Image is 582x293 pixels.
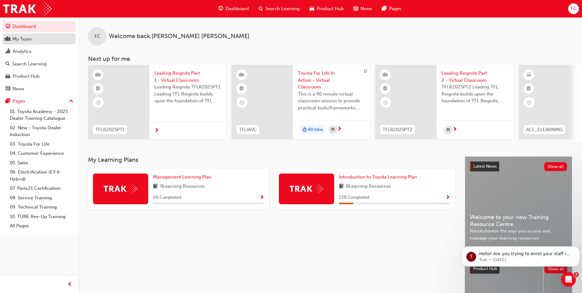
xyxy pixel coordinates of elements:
span: learningResourceType_ELEARNING-icon [527,71,531,79]
span: 0 [364,68,367,74]
span: next-icon [154,128,159,134]
button: Show Progress [445,194,450,201]
span: news-icon [353,5,358,13]
span: up-icon [69,97,73,105]
span: learningResourceType_INSTRUCTOR_LED-icon [240,71,244,79]
div: Analytics [13,48,32,55]
span: TFLR2025PT1 [95,126,125,133]
button: FC [568,3,579,14]
a: search-iconSearch Learning [254,2,305,15]
span: This is a 90 minute virtual classroom session to provide practical tools/frameworks, behaviours a... [298,91,365,111]
span: TFLR2025PT2 [383,126,412,133]
a: guage-iconDashboard [214,2,254,15]
span: Leading Reignite Part 2 - Virtual Classroom [441,70,508,84]
span: pages-icon [6,99,10,104]
a: 07. Parts21 Certification [7,184,76,193]
a: Latest NewsShow all [470,162,567,171]
span: calendar-icon [447,126,450,134]
span: Show Progress [260,195,264,201]
a: My Team [2,33,76,45]
a: TFLR2025PT1Leading Reignite Part 1 - Virtual ClassroomLeading Reignite TFLR2025PT1 Leading TFL Re... [88,65,226,139]
a: Introduction to Toyota Learning Plan [339,174,419,181]
span: Revolutionise the way you access and manage your learning resources. [470,228,567,241]
a: 0TFLIAVCToyota For Life In Action - Virtual ClassroomThis is a 90 minute virtual classroom sessio... [232,65,370,139]
span: Product Hub [317,5,344,12]
div: Product Hub [13,73,40,80]
a: 03. Toyota For Life [7,139,76,149]
span: pages-icon [382,5,387,13]
button: Show Progress [260,194,264,201]
iframe: Intercom notifications message [459,233,582,276]
span: Leading Reignite TFLR2025PT1 Leading TFL Reignite builds upon the foundation of TFL Reignite, rea... [154,84,221,104]
span: Search Learning [265,5,300,12]
span: booktick-icon [383,85,387,93]
span: booktick-icon [96,85,100,93]
span: Dashboard [225,5,249,12]
a: 04. Customer Experience [7,149,76,158]
a: 10. TUNE Rev-Up Training [7,212,76,221]
img: Trak [3,2,52,16]
span: chart-icon [6,49,10,54]
img: Trak [104,184,137,193]
a: 01. Toyota Academy - 2025 Dealer Training Catalogue [7,107,76,123]
span: booktick-icon [240,85,244,93]
a: All Pages [7,221,76,231]
button: DashboardMy TeamAnalyticsSearch LearningProduct HubNews [2,20,76,96]
span: guage-icon [218,5,223,13]
span: book-icon [339,183,344,190]
a: News [2,83,76,95]
span: TFLIAVC [239,126,257,133]
button: Pages [2,96,76,107]
a: Latest NewsShow allWelcome to your new Training Resource CentreRevolutionise the way you access a... [465,156,572,249]
a: 05. Sales [7,158,76,168]
span: News [360,5,372,12]
a: Search Learning [2,58,76,70]
a: pages-iconPages [377,2,407,15]
span: 0 % Completed [153,194,181,201]
span: prev-icon [67,281,72,288]
a: Analytics [2,46,76,57]
span: next-icon [453,127,457,132]
button: Show all [544,162,567,171]
a: Management Learning Plan [153,174,214,181]
span: people-icon [6,37,10,42]
div: Pages [13,98,25,105]
span: booktick-icon [527,85,531,93]
span: learningRecordVerb_NONE-icon [526,100,532,105]
a: car-iconProduct Hub [305,2,349,15]
span: TFLR2025PT2 Leading TFL Reignite builds upon the foundation of TFL Reignite, reaffirming our comm... [441,84,508,104]
span: Welcome to your new Training Resource Centre [470,214,567,228]
a: 06. Electrification (EV & Hybrid) [7,167,76,184]
img: Trak [290,184,323,193]
a: news-iconNews [349,2,377,15]
span: Introduction to Toyota Learning Plan [339,174,417,180]
iframe: Intercom live chat [561,272,576,287]
span: Latest News [473,164,497,169]
span: learningResourceType_INSTRUCTOR_LED-icon [383,71,387,79]
span: 8 Learning Resources [346,183,391,190]
span: 9 Learning Resources [160,183,205,190]
span: news-icon [6,86,10,92]
span: next-icon [337,127,342,132]
a: 08. Service Training [7,193,76,203]
a: 02. New - Toyota Dealer Induction [7,123,76,139]
span: Show Progress [445,195,450,201]
span: Management Learning Plan [153,174,211,180]
div: News [13,85,24,92]
span: Welcome back , [PERSON_NAME] [PERSON_NAME] [109,33,249,40]
span: search-icon [259,5,263,13]
a: Dashboard [2,21,76,32]
a: Product Hub [2,71,76,82]
span: guage-icon [6,24,10,29]
div: My Team [13,36,32,43]
span: FC [571,5,576,12]
span: learningResourceType_INSTRUCTOR_LED-icon [96,71,100,79]
span: calendar-icon [331,126,334,134]
span: Pages [389,5,402,12]
h3: Next up for me [78,55,582,62]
